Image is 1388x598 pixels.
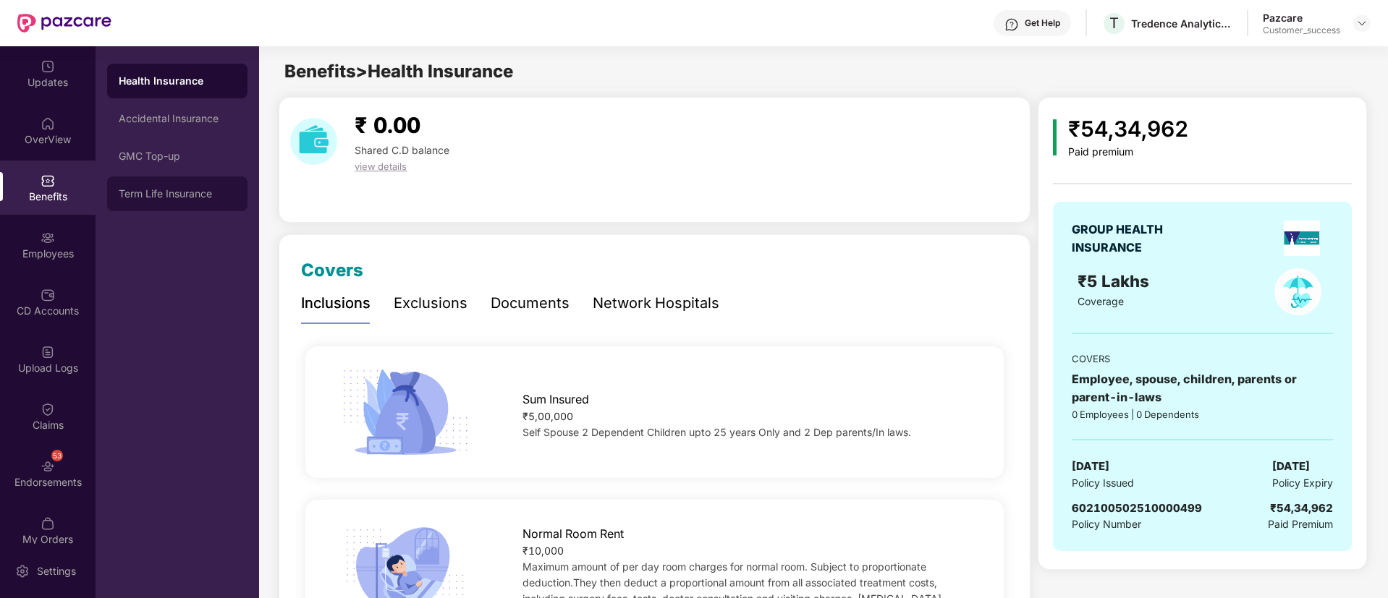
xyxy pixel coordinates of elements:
img: insurerLogo [1284,221,1320,256]
div: Employee, spouse, children, parents or parent-in-laws [1072,370,1332,406]
img: svg+xml;base64,PHN2ZyBpZD0iQ0RfQWNjb3VudHMiIGRhdGEtbmFtZT0iQ0QgQWNjb3VudHMiIHhtbG5zPSJodHRwOi8vd3... [41,288,55,302]
div: Accidental Insurance [119,113,236,124]
div: Network Hospitals [593,292,719,315]
img: download [290,118,337,165]
span: Shared C.D balance [355,144,449,156]
img: svg+xml;base64,PHN2ZyBpZD0iRHJvcGRvd24tMzJ4MzIiIHhtbG5zPSJodHRwOi8vd3d3LnczLm9yZy8yMDAwL3N2ZyIgd2... [1356,17,1368,29]
div: Pazcare [1263,11,1340,25]
div: Exclusions [394,292,467,315]
div: ₹54,34,962 [1068,112,1188,146]
span: ₹ 0.00 [355,112,420,138]
span: T [1109,14,1119,32]
span: Paid Premium [1268,516,1333,532]
img: svg+xml;base64,PHN2ZyBpZD0iTXlfT3JkZXJzIiBkYXRhLW5hbWU9Ik15IE9yZGVycyIgeG1sbnM9Imh0dHA6Ly93d3cudz... [41,516,55,531]
div: ₹10,000 [522,543,973,559]
div: Documents [491,292,570,315]
img: svg+xml;base64,PHN2ZyBpZD0iSG9tZSIgeG1sbnM9Imh0dHA6Ly93d3cudzMub3JnLzIwMDAvc3ZnIiB3aWR0aD0iMjAiIG... [41,116,55,131]
span: Coverage [1078,295,1124,307]
div: Tredence Analytics Solutions Private Limited [1131,17,1232,30]
div: Inclusions [301,292,371,315]
span: Benefits > Health Insurance [284,61,513,82]
div: GROUP HEALTH INSURANCE [1072,221,1198,257]
span: Covers [301,260,363,281]
div: GMC Top-up [119,150,236,162]
span: ₹5 Lakhs [1078,271,1154,291]
img: icon [337,364,473,460]
span: Normal Room Rent [522,525,624,543]
img: svg+xml;base64,PHN2ZyBpZD0iRW5kb3JzZW1lbnRzIiB4bWxucz0iaHR0cDovL3d3dy53My5vcmcvMjAwMC9zdmciIHdpZH... [41,459,55,474]
img: svg+xml;base64,PHN2ZyBpZD0iVXBkYXRlZCIgeG1sbnM9Imh0dHA6Ly93d3cudzMub3JnLzIwMDAvc3ZnIiB3aWR0aD0iMj... [41,59,55,74]
img: svg+xml;base64,PHN2ZyBpZD0iVXBsb2FkX0xvZ3MiIGRhdGEtbmFtZT0iVXBsb2FkIExvZ3MiIHhtbG5zPSJodHRwOi8vd3... [41,345,55,359]
span: 602100502510000499 [1072,501,1202,515]
div: 0 Employees | 0 Dependents [1072,407,1332,422]
span: Self Spouse 2 Dependent Children upto 25 years Only and 2 Dep parents/In laws. [522,426,911,438]
span: Sum Insured [522,390,589,409]
span: Policy Issued [1072,475,1134,491]
div: Term Life Insurance [119,188,236,200]
span: Policy Expiry [1272,475,1333,491]
img: svg+xml;base64,PHN2ZyBpZD0iRW1wbG95ZWVzIiB4bWxucz0iaHR0cDovL3d3dy53My5vcmcvMjAwMC9zdmciIHdpZHRoPS... [41,231,55,245]
div: ₹54,34,962 [1270,500,1333,517]
div: ₹5,00,000 [522,409,973,424]
div: Paid premium [1068,146,1188,158]
img: policyIcon [1274,268,1321,315]
img: svg+xml;base64,PHN2ZyBpZD0iQmVuZWZpdHMiIHhtbG5zPSJodHRwOi8vd3d3LnczLm9yZy8yMDAwL3N2ZyIgd2lkdGg9Ij... [41,174,55,188]
img: New Pazcare Logo [17,14,111,33]
span: Policy Number [1072,518,1141,530]
div: Health Insurance [119,74,236,88]
div: COVERS [1072,351,1332,366]
img: svg+xml;base64,PHN2ZyBpZD0iU2V0dGluZy0yMHgyMCIgeG1sbnM9Imh0dHA6Ly93d3cudzMub3JnLzIwMDAvc3ZnIiB3aW... [15,564,30,578]
div: Get Help [1025,17,1060,29]
img: svg+xml;base64,PHN2ZyBpZD0iSGVscC0zMngzMiIgeG1sbnM9Imh0dHA6Ly93d3cudzMub3JnLzIwMDAvc3ZnIiB3aWR0aD... [1004,17,1019,32]
img: svg+xml;base64,PHN2ZyBpZD0iQ2xhaW0iIHhtbG5zPSJodHRwOi8vd3d3LnczLm9yZy8yMDAwL3N2ZyIgd2lkdGg9IjIwIi... [41,402,55,417]
span: [DATE] [1272,458,1310,475]
div: 53 [51,450,63,461]
div: Settings [33,564,80,578]
div: Customer_success [1263,25,1340,36]
span: view details [355,161,407,172]
span: [DATE] [1072,458,1109,475]
img: icon [1053,119,1057,155]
